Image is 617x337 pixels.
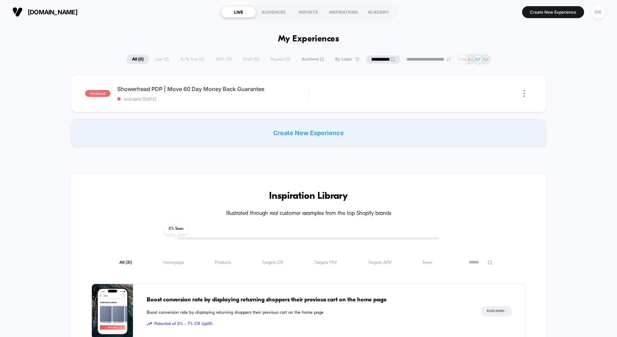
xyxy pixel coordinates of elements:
[278,34,339,44] h1: My Experiences
[127,55,149,64] span: All ( 0 )
[117,86,308,92] span: Showerhead PDP | Move 60 Day Money Back Guarantee
[256,7,291,17] div: AUDIENCES
[589,5,607,19] button: SW
[447,57,451,61] img: end
[147,309,467,316] span: Boost conversion rate by displaying returning shoppers their previous cart on the home page
[92,191,525,202] h3: Inspiration Library
[12,7,23,17] img: Visually logo
[147,321,467,327] span: Potential of 5% - 7% CR Uplift.
[92,210,525,217] h4: Illustrated through real customer examples from the top Shopify brands
[28,9,77,16] span: [DOMAIN_NAME]
[85,90,110,97] span: archived
[475,57,481,62] p: AP
[468,57,473,62] p: AG
[125,260,132,265] span: ( 31 )
[591,5,605,19] div: SW
[165,224,187,234] span: 0 % Seen
[291,7,326,17] div: REPORTS
[221,7,256,17] div: LIVE
[326,7,361,17] div: INSPIRATIONS
[368,260,392,265] span: Targets AOV
[10,7,80,17] button: [DOMAIN_NAME]
[215,260,231,265] span: Products
[483,57,488,62] p: AA
[458,54,468,64] div: + 14
[481,306,512,316] button: Read More>
[147,296,467,304] span: Boost conversion rate by displaying returning shoppers their previous cart on the home page
[71,119,546,146] div: Create New Experience
[522,6,584,18] button: Create New Experience
[262,260,283,265] span: Targets CR
[335,57,352,62] span: By Label
[523,90,525,97] img: close
[297,55,329,64] span: Archived ( 1 )
[119,260,132,265] span: All
[314,260,337,265] span: Targets PSV
[361,7,396,17] div: ACADEMY
[423,260,432,265] span: Seen
[163,260,184,265] span: Homepage
[117,96,308,102] span: end date: [DATE]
